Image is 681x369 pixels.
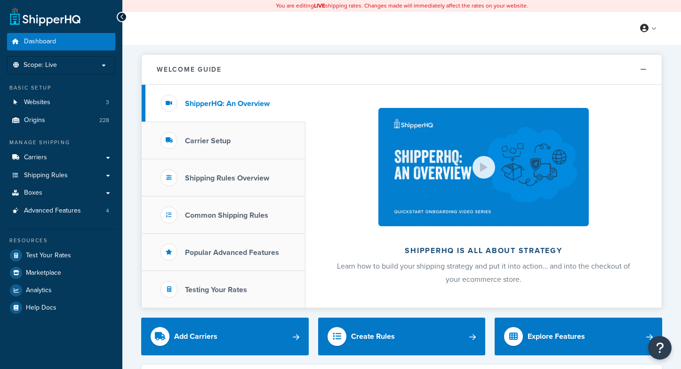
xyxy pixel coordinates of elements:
span: Shipping Rules [24,172,68,180]
span: Websites [24,98,50,107]
h2: Welcome Guide [157,66,222,73]
span: 228 [99,116,109,124]
a: Test Your Rates [7,247,115,264]
span: Dashboard [24,38,56,46]
span: Boxes [24,189,42,197]
li: Origins [7,112,115,129]
div: Basic Setup [7,84,115,92]
h2: ShipperHQ is all about strategy [330,246,637,255]
span: Test Your Rates [26,252,71,260]
a: Dashboard [7,33,115,50]
b: LIVE [314,1,325,10]
span: Scope: Live [24,61,57,69]
a: Advanced Features4 [7,202,115,220]
a: Websites3 [7,94,115,111]
span: Marketplace [26,269,61,277]
a: Origins228 [7,112,115,129]
div: Resources [7,237,115,245]
a: Help Docs [7,299,115,316]
span: Help Docs [26,304,56,312]
a: Shipping Rules [7,167,115,184]
h3: Common Shipping Rules [185,211,268,220]
h3: ShipperHQ: An Overview [185,99,270,108]
span: Carriers [24,154,47,162]
a: Boxes [7,184,115,202]
a: Create Rules [318,318,486,355]
span: Origins [24,116,45,124]
h3: Testing Your Rates [185,286,247,294]
h3: Carrier Setup [185,137,231,145]
a: Analytics [7,282,115,299]
span: Learn how to build your shipping strategy and put it into action… and into the checkout of your e... [337,261,630,285]
div: Add Carriers [174,330,217,343]
a: Marketplace [7,264,115,281]
li: Websites [7,94,115,111]
a: Explore Features [495,318,662,355]
span: Analytics [26,287,52,295]
a: Add Carriers [141,318,309,355]
img: ShipperHQ is all about strategy [378,108,588,226]
a: Carriers [7,149,115,166]
button: Open Resource Center [648,336,672,360]
span: 4 [106,207,109,215]
div: Explore Features [528,330,585,343]
h3: Shipping Rules Overview [185,174,269,182]
span: Advanced Features [24,207,81,215]
h3: Popular Advanced Features [185,248,279,257]
button: Welcome Guide [142,55,662,85]
div: Create Rules [351,330,395,343]
li: Advanced Features [7,202,115,220]
span: 3 [106,98,109,107]
div: Manage Shipping [7,139,115,147]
